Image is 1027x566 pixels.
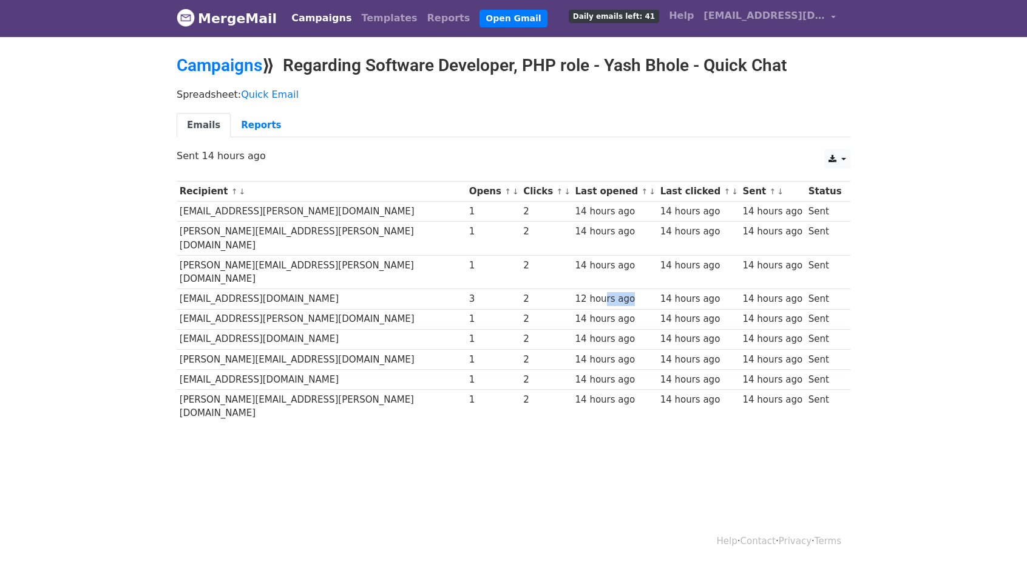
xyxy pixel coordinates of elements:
[770,187,776,196] a: ↑
[742,259,802,273] div: 14 hours ago
[504,187,511,196] a: ↑
[660,225,737,239] div: 14 hours ago
[740,182,805,202] th: Sent
[523,332,569,346] div: 2
[660,393,737,407] div: 14 hours ago
[779,536,812,547] a: Privacy
[660,332,737,346] div: 14 hours ago
[742,205,802,219] div: 14 hours ago
[520,182,572,202] th: Clicks
[703,9,825,23] span: [EMAIL_ADDRESS][DOMAIN_NAME]
[660,259,737,273] div: 14 hours ago
[177,9,195,27] img: MergeMail logo
[805,369,844,389] td: Sent
[569,10,659,23] span: Daily emails left: 41
[575,312,654,326] div: 14 hours ago
[805,289,844,309] td: Sent
[742,393,802,407] div: 14 hours ago
[480,10,547,27] a: Open Gmail
[239,187,245,196] a: ↓
[177,255,466,289] td: [PERSON_NAME][EMAIL_ADDRESS][PERSON_NAME][DOMAIN_NAME]
[660,312,737,326] div: 14 hours ago
[742,292,802,306] div: 14 hours ago
[356,6,422,30] a: Templates
[805,255,844,289] td: Sent
[564,4,664,28] a: Daily emails left: 41
[805,182,844,202] th: Status
[523,225,569,239] div: 2
[469,353,518,367] div: 1
[469,259,518,273] div: 1
[731,187,738,196] a: ↓
[657,182,740,202] th: Last clicked
[231,187,238,196] a: ↑
[966,508,1027,566] iframe: Chat Widget
[469,292,518,306] div: 3
[572,182,657,202] th: Last opened
[660,353,737,367] div: 14 hours ago
[805,389,844,423] td: Sent
[177,349,466,369] td: [PERSON_NAME][EMAIL_ADDRESS][DOMAIN_NAME]
[177,202,466,222] td: [EMAIL_ADDRESS][PERSON_NAME][DOMAIN_NAME]
[742,225,802,239] div: 14 hours ago
[660,205,737,219] div: 14 hours ago
[523,393,569,407] div: 2
[642,187,648,196] a: ↑
[805,329,844,349] td: Sent
[575,393,654,407] div: 14 hours ago
[805,309,844,329] td: Sent
[177,149,850,162] p: Sent 14 hours ago
[660,292,737,306] div: 14 hours ago
[469,205,518,219] div: 1
[724,187,730,196] a: ↑
[815,536,841,547] a: Terms
[469,225,518,239] div: 1
[231,113,291,138] a: Reports
[241,89,299,100] a: Quick Email
[469,332,518,346] div: 1
[177,289,466,309] td: [EMAIL_ADDRESS][DOMAIN_NAME]
[469,393,518,407] div: 1
[177,55,850,76] h2: ⟫ Regarding Software Developer, PHP role - Yash Bhole - Quick Chat
[777,187,784,196] a: ↓
[177,389,466,423] td: [PERSON_NAME][EMAIL_ADDRESS][PERSON_NAME][DOMAIN_NAME]
[466,182,521,202] th: Opens
[741,536,776,547] a: Contact
[177,182,466,202] th: Recipient
[512,187,519,196] a: ↓
[742,353,802,367] div: 14 hours ago
[699,4,841,32] a: [EMAIL_ADDRESS][DOMAIN_NAME]
[575,225,654,239] div: 14 hours ago
[523,353,569,367] div: 2
[575,332,654,346] div: 14 hours ago
[660,373,737,387] div: 14 hours ago
[575,373,654,387] div: 14 hours ago
[575,205,654,219] div: 14 hours ago
[177,55,262,75] a: Campaigns
[523,259,569,273] div: 2
[742,332,802,346] div: 14 hours ago
[805,222,844,256] td: Sent
[523,373,569,387] div: 2
[286,6,356,30] a: Campaigns
[805,202,844,222] td: Sent
[575,353,654,367] div: 14 hours ago
[717,536,737,547] a: Help
[177,309,466,329] td: [EMAIL_ADDRESS][PERSON_NAME][DOMAIN_NAME]
[422,6,475,30] a: Reports
[523,312,569,326] div: 2
[664,4,699,28] a: Help
[469,312,518,326] div: 1
[575,292,654,306] div: 12 hours ago
[177,222,466,256] td: [PERSON_NAME][EMAIL_ADDRESS][PERSON_NAME][DOMAIN_NAME]
[649,187,656,196] a: ↓
[805,349,844,369] td: Sent
[742,312,802,326] div: 14 hours ago
[564,187,571,196] a: ↓
[177,113,231,138] a: Emails
[557,187,563,196] a: ↑
[742,373,802,387] div: 14 hours ago
[177,329,466,349] td: [EMAIL_ADDRESS][DOMAIN_NAME]
[177,369,466,389] td: [EMAIL_ADDRESS][DOMAIN_NAME]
